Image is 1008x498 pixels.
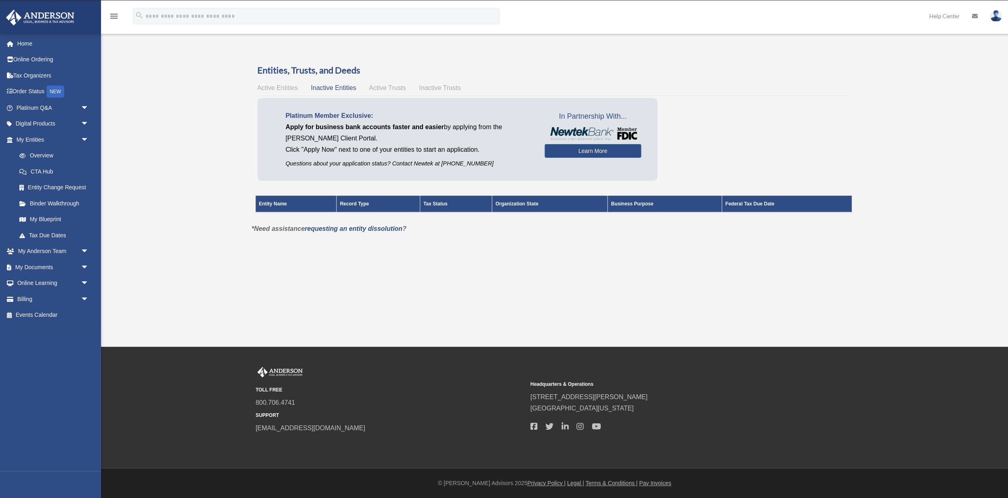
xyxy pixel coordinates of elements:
[252,225,406,232] em: *Need assistance ?
[256,386,525,394] small: TOLL FREE
[81,243,97,260] span: arrow_drop_down
[420,196,492,213] th: Tax Status
[286,123,444,130] span: Apply for business bank accounts faster and easier
[109,14,119,21] a: menu
[545,144,641,158] a: Learn More
[256,367,304,377] img: Anderson Advisors Platinum Portal
[585,480,638,486] a: Terms & Conditions |
[11,148,93,164] a: Overview
[492,196,608,213] th: Organization State
[6,307,101,323] a: Events Calendar
[6,259,101,275] a: My Documentsarrow_drop_down
[81,275,97,292] span: arrow_drop_down
[337,196,420,213] th: Record Type
[4,10,77,25] img: Anderson Advisors Platinum Portal
[527,480,566,486] a: Privacy Policy |
[256,425,365,431] a: [EMAIL_ADDRESS][DOMAIN_NAME]
[6,100,101,116] a: Platinum Q&Aarrow_drop_down
[6,291,101,307] a: Billingarrow_drop_down
[286,144,532,155] p: Click "Apply Now" next to one of your entities to start an application.
[286,110,532,121] p: Platinum Member Exclusive:
[257,84,298,91] span: Active Entities
[81,132,97,148] span: arrow_drop_down
[530,380,800,389] small: Headquarters & Operations
[6,36,101,52] a: Home
[109,11,119,21] i: menu
[256,399,295,406] a: 800.706.4741
[6,275,101,291] a: Online Learningarrow_drop_down
[257,64,850,77] h3: Entities, Trusts, and Deeds
[81,116,97,132] span: arrow_drop_down
[11,180,97,196] a: Entity Change Request
[11,163,97,180] a: CTA Hub
[419,84,461,91] span: Inactive Trusts
[255,196,337,213] th: Entity Name
[311,84,356,91] span: Inactive Entities
[6,67,101,84] a: Tax Organizers
[6,116,101,132] a: Digital Productsarrow_drop_down
[530,393,648,400] a: [STREET_ADDRESS][PERSON_NAME]
[608,196,722,213] th: Business Purpose
[81,100,97,116] span: arrow_drop_down
[286,121,532,144] p: by applying from the [PERSON_NAME] Client Portal.
[530,405,634,412] a: [GEOGRAPHIC_DATA][US_STATE]
[6,132,97,148] a: My Entitiesarrow_drop_down
[11,195,97,211] a: Binder Walkthrough
[639,480,671,486] a: Pay Invoices
[722,196,852,213] th: Federal Tax Due Date
[11,211,97,228] a: My Blueprint
[549,127,637,140] img: NewtekBankLogoSM.png
[286,159,532,169] p: Questions about your application status? Contact Newtek at [PHONE_NUMBER]
[545,110,641,123] span: In Partnership With...
[990,10,1002,22] img: User Pic
[6,52,101,68] a: Online Ordering
[81,291,97,308] span: arrow_drop_down
[101,478,1008,488] div: © [PERSON_NAME] Advisors 2025
[256,411,525,420] small: SUPPORT
[567,480,584,486] a: Legal |
[135,11,144,20] i: search
[305,225,402,232] a: requesting an entity dissolution
[11,227,97,243] a: Tax Due Dates
[369,84,406,91] span: Active Trusts
[81,259,97,276] span: arrow_drop_down
[6,84,101,100] a: Order StatusNEW
[6,243,101,259] a: My Anderson Teamarrow_drop_down
[46,86,64,98] div: NEW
